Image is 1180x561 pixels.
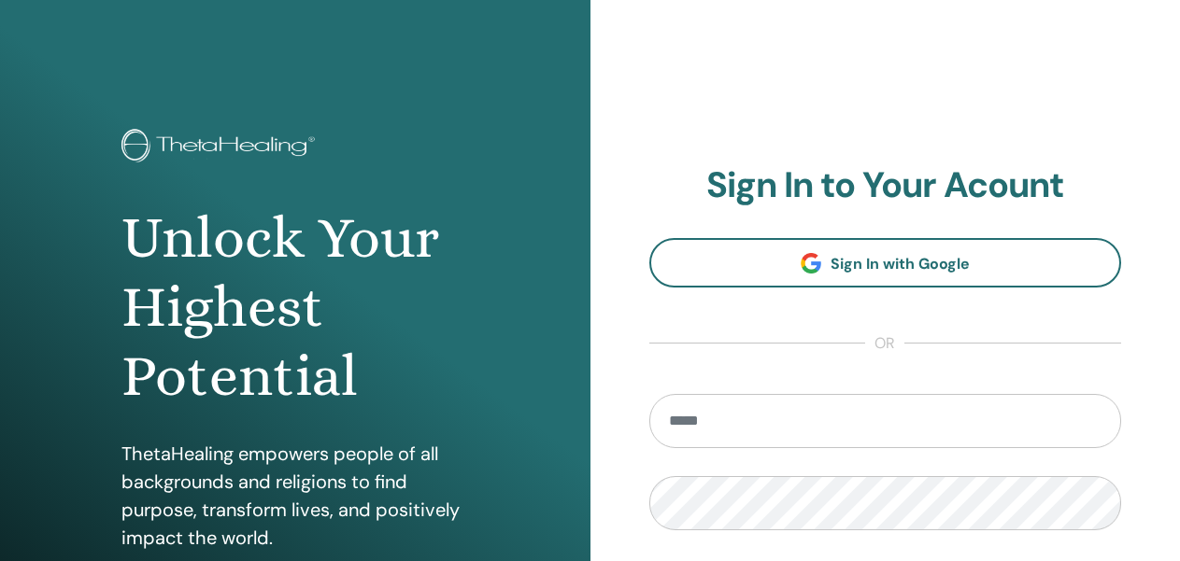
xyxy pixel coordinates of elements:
span: Sign In with Google [831,254,970,273]
h1: Unlock Your Highest Potential [121,203,468,412]
p: ThetaHealing empowers people of all backgrounds and religions to find purpose, transform lives, a... [121,440,468,552]
span: or [865,332,904,355]
a: Sign In with Google [649,238,1122,288]
h2: Sign In to Your Acount [649,164,1122,207]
